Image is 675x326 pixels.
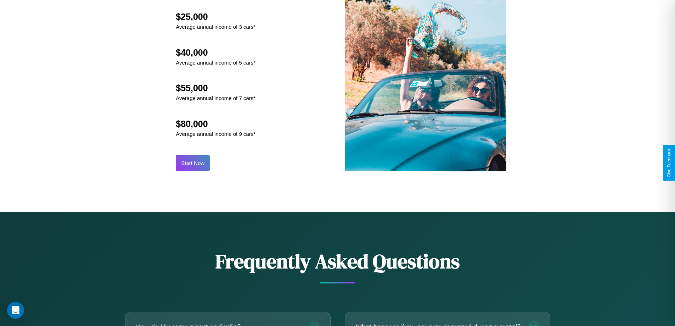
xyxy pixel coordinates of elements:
[176,22,255,32] p: Average annual income of 3 cars*
[176,83,255,93] h2: $55,000
[176,155,210,171] button: Start Now
[7,302,24,319] div: Open Intercom Messenger
[176,12,255,22] h2: $25,000
[176,58,255,67] p: Average annual income of 5 cars*
[176,93,255,103] p: Average annual income of 7 cars*
[666,149,671,177] div: Give Feedback
[176,48,255,58] h2: $40,000
[176,119,255,129] h2: $80,000
[125,248,550,275] h2: Frequently Asked Questions
[176,129,255,139] p: Average annual income of 9 cars*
